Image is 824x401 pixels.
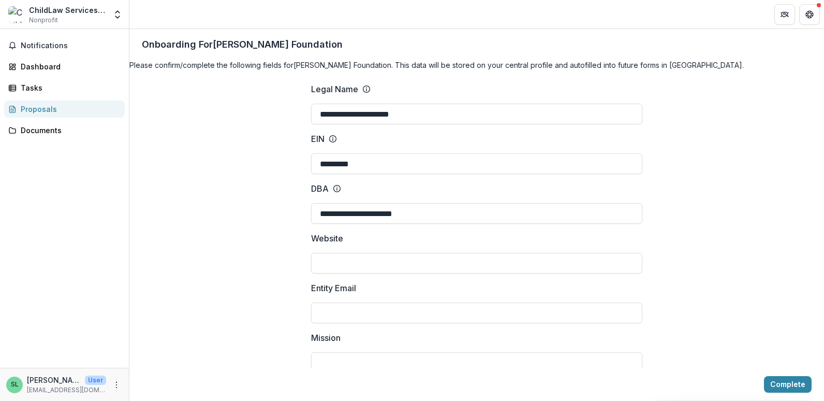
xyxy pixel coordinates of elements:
[311,182,329,195] p: DBA
[21,104,116,114] div: Proposals
[110,379,123,391] button: More
[11,381,19,388] div: Stephanie Legg
[27,385,106,395] p: [EMAIL_ADDRESS][DOMAIN_NAME]
[129,60,824,70] h4: Please confirm/complete the following fields for [PERSON_NAME] Foundation . This data will be sto...
[4,58,125,75] a: Dashboard
[311,133,325,145] p: EIN
[311,332,341,344] p: Mission
[110,4,125,25] button: Open entity switcher
[4,79,125,96] a: Tasks
[21,41,121,50] span: Notifications
[142,37,343,51] p: Onboarding For [PERSON_NAME] Foundation
[4,37,125,54] button: Notifications
[21,125,116,136] div: Documents
[27,375,81,385] p: [PERSON_NAME]
[311,232,343,245] p: Website
[774,4,795,25] button: Partners
[29,5,106,16] div: ChildLaw Services Inc.
[311,83,358,95] p: Legal Name
[85,376,106,385] p: User
[4,122,125,139] a: Documents
[764,376,812,393] button: Complete
[8,6,25,23] img: ChildLaw Services Inc.
[29,16,58,25] span: Nonprofit
[21,61,116,72] div: Dashboard
[311,282,356,294] p: Entity Email
[799,4,820,25] button: Get Help
[21,82,116,93] div: Tasks
[4,101,125,118] a: Proposals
